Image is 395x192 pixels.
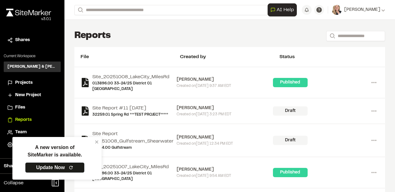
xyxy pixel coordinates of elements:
span: Reports [15,117,32,123]
a: Site Report #11 [DATE] [92,105,168,112]
div: Published [273,78,308,87]
a: Site Report 20251008_Gulfstream_Shearwater [92,130,177,145]
div: [PERSON_NAME] [177,76,273,83]
div: Draft [273,106,308,116]
h3: [PERSON_NAME] & [PERSON_NAME] Inc. [7,64,57,70]
div: [PERSON_NAME] [177,166,273,173]
a: Site_20251007_LakeCity_MilesRd [92,163,177,171]
div: Status [279,53,379,61]
a: Site_20251008_LakeCity_MilesRd [92,73,177,81]
div: Created on [DATE] 3:23 PM EDT [177,112,273,117]
a: Reports [7,117,57,123]
img: rebrand.png [6,9,51,16]
div: [PERSON_NAME] [177,105,273,112]
h1: Reports [74,30,111,42]
span: Files [15,104,25,111]
button: Open AI Assistant [268,3,297,16]
a: Shares [7,37,57,44]
img: User [332,5,342,15]
a: 013896.00 33-24/25 District 01 [GEOGRAPHIC_DATA] [92,81,177,92]
span: New Project [15,92,41,99]
a: Files [7,104,57,111]
div: Created on [DATE] 12:34 PM EDT [177,141,273,147]
div: Open AI Assistant [268,3,299,16]
span: Share Workspace [4,162,45,170]
div: Oh geez...please don't... [6,16,51,22]
button: Search [74,5,86,15]
a: Projects [7,79,57,86]
p: Current Workspace [4,53,61,59]
div: [PERSON_NAME] [177,134,273,141]
button: close [95,139,99,144]
a: Team [7,129,57,136]
div: Draft [273,136,308,145]
span: Collapse [4,179,24,187]
span: Projects [15,79,33,86]
a: Update Now [25,162,85,173]
span: Team [15,129,27,136]
button: Search [326,31,337,41]
a: New Project [7,92,57,99]
a: 32434.00 Gulfstream [92,145,177,151]
div: Created on [DATE] 9:37 AM EDT [177,83,273,89]
div: File [81,53,180,61]
p: A new version of SiteMarker is available. [28,144,82,159]
a: 013896.00 33-24/25 District 01 [GEOGRAPHIC_DATA] [92,171,177,182]
span: Shares [15,37,30,44]
span: AI Help [277,6,294,14]
div: Created by [180,53,279,61]
button: [PERSON_NAME] [332,5,385,15]
div: Published [273,168,308,177]
div: Created on [DATE] 9:54 AM EDT [177,173,273,179]
span: [PERSON_NAME] [344,6,380,13]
